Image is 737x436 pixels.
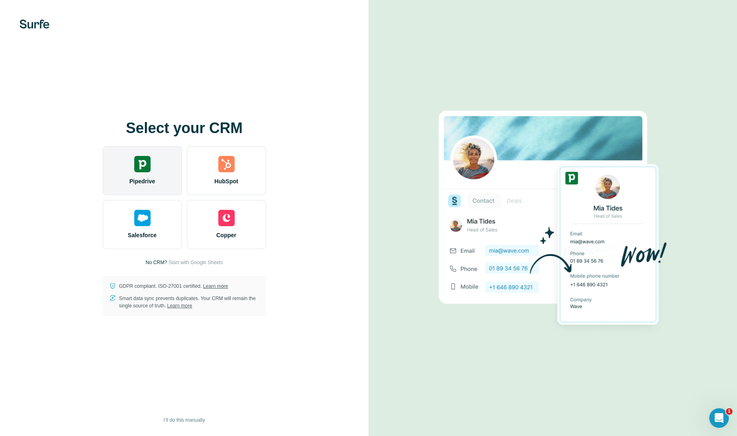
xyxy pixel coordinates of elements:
[134,210,151,226] img: salesforce's logo
[146,259,167,266] p: No CRM?
[119,295,260,309] p: Smart data sync prevents duplicates. Your CRM will remain the single source of truth.
[128,231,157,239] span: Salesforce
[709,408,729,428] iframe: Intercom live chat
[20,20,49,29] img: Surfe's logo
[216,231,236,239] span: Copper
[203,283,228,289] a: Learn more
[726,408,733,415] span: 1
[103,120,266,136] h1: Select your CRM
[158,414,211,426] button: I’ll do this manually
[439,97,667,339] img: PIPEDRIVE image
[167,303,192,309] a: Learn more
[129,177,155,185] span: Pipedrive
[214,177,238,185] span: HubSpot
[134,156,151,172] img: pipedrive's logo
[218,156,235,172] img: hubspot's logo
[169,259,223,266] button: Start with Google Sheets
[218,210,235,226] img: copper's logo
[164,416,205,424] span: I’ll do this manually
[119,283,228,290] p: GDPR compliant. ISO-27001 certified.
